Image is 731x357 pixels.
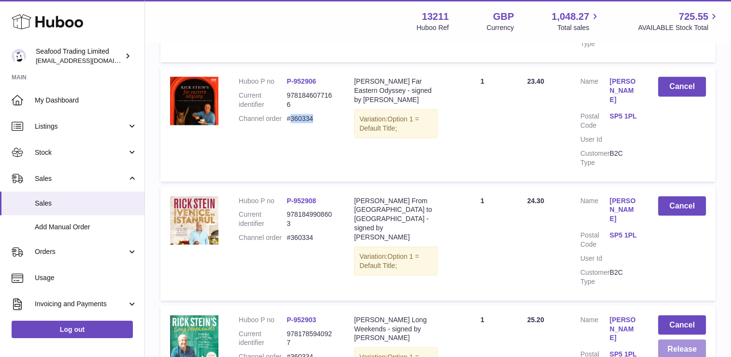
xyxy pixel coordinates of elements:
dd: #360334 [287,114,334,123]
a: 725.55 AVAILABLE Stock Total [638,10,719,32]
a: SP5 1PL [610,231,639,240]
button: Cancel [658,196,706,216]
a: SP5 1PL [610,112,639,121]
span: Sales [35,199,137,208]
strong: 13211 [422,10,449,23]
a: Log out [12,321,133,338]
dd: B2C [610,149,639,167]
dd: #360334 [287,233,334,242]
a: [PERSON_NAME] [610,315,639,343]
button: Cancel [658,315,706,335]
dt: Customer Type [580,149,610,167]
span: [EMAIL_ADDRESS][DOMAIN_NAME] [36,57,142,64]
div: Currency [487,23,514,32]
dt: Postal Code [580,112,610,130]
dt: Huboo P no [239,196,287,206]
dt: User Id [580,135,610,144]
dt: Huboo P no [239,77,287,86]
span: Option 1 = Default Title; [359,253,419,269]
button: Cancel [658,77,706,97]
a: [PERSON_NAME] [610,196,639,224]
span: AVAILABLE Stock Total [638,23,719,32]
dt: Name [580,315,610,345]
span: Orders [35,247,127,256]
td: 1 [447,187,517,301]
span: 25.20 [527,316,544,324]
span: Total sales [557,23,600,32]
strong: GBP [493,10,514,23]
dt: Current identifier [239,210,287,228]
dd: 9781846077166 [287,91,334,109]
span: 24.30 [527,197,544,205]
div: [PERSON_NAME] Long Weekends - signed by [PERSON_NAME] [354,315,438,343]
dd: 9781785940927 [287,329,334,348]
span: 725.55 [679,10,708,23]
dt: Current identifier [239,91,287,109]
span: Listings [35,122,127,131]
span: Usage [35,273,137,283]
span: Invoicing and Payments [35,299,127,309]
span: 1,048.27 [552,10,589,23]
div: [PERSON_NAME] From [GEOGRAPHIC_DATA] to [GEOGRAPHIC_DATA] - signed by [PERSON_NAME] [354,196,438,242]
div: Variation: [354,109,438,138]
dt: Channel order [239,114,287,123]
a: 1,048.27 Total sales [552,10,601,32]
div: Variation: [354,247,438,276]
dt: Name [580,196,610,226]
a: P-952908 [287,197,316,205]
a: P-952903 [287,316,316,324]
dd: B2C [610,268,639,286]
div: [PERSON_NAME] Far Eastern Odyssey - signed by [PERSON_NAME] [354,77,438,104]
span: 23.40 [527,77,544,85]
dt: Name [580,77,610,107]
a: [PERSON_NAME] [610,77,639,104]
span: Sales [35,174,127,183]
span: Stock [35,148,127,157]
img: 12.RickSteinFarEast.jpg [170,77,218,125]
a: P-952906 [287,77,316,85]
dt: User Id [580,254,610,263]
div: Huboo Ref [416,23,449,32]
dt: Huboo P no [239,315,287,325]
span: Option 1 = Default Title; [359,115,419,132]
dt: Current identifier [239,329,287,348]
img: 16.Venice.jpg [170,196,218,245]
td: 1 [447,67,517,181]
dt: Customer Type [580,268,610,286]
div: Seafood Trading Limited [36,47,123,65]
span: My Dashboard [35,96,137,105]
img: online@rickstein.com [12,49,26,63]
dd: 9781849908603 [287,210,334,228]
dt: Postal Code [580,231,610,249]
span: Add Manual Order [35,223,137,232]
dt: Channel order [239,233,287,242]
